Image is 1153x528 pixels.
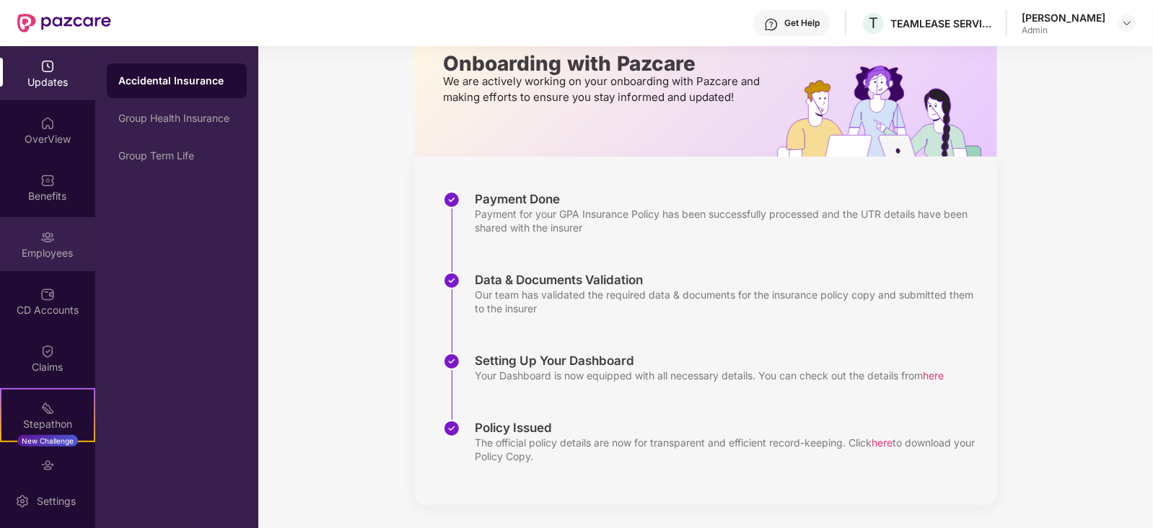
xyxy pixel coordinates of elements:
img: svg+xml;base64,PHN2ZyBpZD0iU3RlcC1Eb25lLTMyeDMyIiB4bWxucz0iaHR0cDovL3d3dy53My5vcmcvMjAwMC9zdmciIH... [443,353,460,370]
div: Group Health Insurance [118,113,235,124]
div: Payment Done [475,191,983,207]
div: Stepathon [1,417,94,431]
img: svg+xml;base64,PHN2ZyBpZD0iRHJvcGRvd24tMzJ4MzIiIHhtbG5zPSJodHRwOi8vd3d3LnczLm9yZy8yMDAwL3N2ZyIgd2... [1121,17,1133,29]
img: svg+xml;base64,PHN2ZyBpZD0iVXBkYXRlZCIgeG1sbnM9Imh0dHA6Ly93d3cudzMub3JnLzIwMDAvc3ZnIiB3aWR0aD0iMj... [40,59,55,74]
img: svg+xml;base64,PHN2ZyBpZD0iSG9tZSIgeG1sbnM9Imh0dHA6Ly93d3cudzMub3JnLzIwMDAvc3ZnIiB3aWR0aD0iMjAiIG... [40,116,55,131]
div: Get Help [784,17,820,29]
img: svg+xml;base64,PHN2ZyBpZD0iU2V0dGluZy0yMHgyMCIgeG1sbnM9Imh0dHA6Ly93d3cudzMub3JnLzIwMDAvc3ZnIiB3aW... [15,494,30,509]
div: TEAMLEASE SERVICES LIMITED [890,17,991,30]
div: Data & Documents Validation [475,272,983,288]
img: svg+xml;base64,PHN2ZyBpZD0iRW5kb3JzZW1lbnRzIiB4bWxucz0iaHR0cDovL3d3dy53My5vcmcvMjAwMC9zdmciIHdpZH... [40,458,55,472]
span: here [872,436,893,449]
div: Settings [32,494,80,509]
img: svg+xml;base64,PHN2ZyBpZD0iRW1wbG95ZWVzIiB4bWxucz0iaHR0cDovL3d3dy53My5vcmcvMjAwMC9zdmciIHdpZHRoPS... [40,230,55,245]
div: Our team has validated the required data & documents for the insurance policy copy and submitted ... [475,288,983,315]
div: Group Term Life [118,150,235,162]
span: here [923,369,944,382]
img: svg+xml;base64,PHN2ZyBpZD0iQ2xhaW0iIHhtbG5zPSJodHRwOi8vd3d3LnczLm9yZy8yMDAwL3N2ZyIgd2lkdGg9IjIwIi... [40,344,55,358]
img: svg+xml;base64,PHN2ZyBpZD0iU3RlcC1Eb25lLTMyeDMyIiB4bWxucz0iaHR0cDovL3d3dy53My5vcmcvMjAwMC9zdmciIH... [443,191,460,208]
img: svg+xml;base64,PHN2ZyBpZD0iSGVscC0zMngzMiIgeG1sbnM9Imh0dHA6Ly93d3cudzMub3JnLzIwMDAvc3ZnIiB3aWR0aD... [764,17,779,32]
span: T [869,14,878,32]
p: Onboarding with Pazcare [443,57,764,70]
div: The official policy details are now for transparent and efficient record-keeping. Click to downlo... [475,436,983,463]
img: svg+xml;base64,PHN2ZyB4bWxucz0iaHR0cDovL3d3dy53My5vcmcvMjAwMC9zdmciIHdpZHRoPSIyMSIgaGVpZ2h0PSIyMC... [40,401,55,415]
div: Admin [1022,25,1105,36]
img: hrOnboarding [777,66,997,157]
div: [PERSON_NAME] [1022,11,1105,25]
div: New Challenge [17,435,78,446]
div: Policy Issued [475,420,983,436]
img: svg+xml;base64,PHN2ZyBpZD0iU3RlcC1Eb25lLTMyeDMyIiB4bWxucz0iaHR0cDovL3d3dy53My5vcmcvMjAwMC9zdmciIH... [443,272,460,289]
img: svg+xml;base64,PHN2ZyBpZD0iQ0RfQWNjb3VudHMiIGRhdGEtbmFtZT0iQ0QgQWNjb3VudHMiIHhtbG5zPSJodHRwOi8vd3... [40,287,55,302]
div: Setting Up Your Dashboard [475,353,944,369]
img: svg+xml;base64,PHN2ZyBpZD0iQmVuZWZpdHMiIHhtbG5zPSJodHRwOi8vd3d3LnczLm9yZy8yMDAwL3N2ZyIgd2lkdGg9Ij... [40,173,55,188]
img: svg+xml;base64,PHN2ZyBpZD0iU3RlcC1Eb25lLTMyeDMyIiB4bWxucz0iaHR0cDovL3d3dy53My5vcmcvMjAwMC9zdmciIH... [443,420,460,437]
div: Accidental Insurance [118,74,235,88]
div: Payment for your GPA Insurance Policy has been successfully processed and the UTR details have be... [475,207,983,234]
img: New Pazcare Logo [17,14,111,32]
p: We are actively working on your onboarding with Pazcare and making efforts to ensure you stay inf... [443,74,764,105]
div: Your Dashboard is now equipped with all necessary details. You can check out the details from [475,369,944,382]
